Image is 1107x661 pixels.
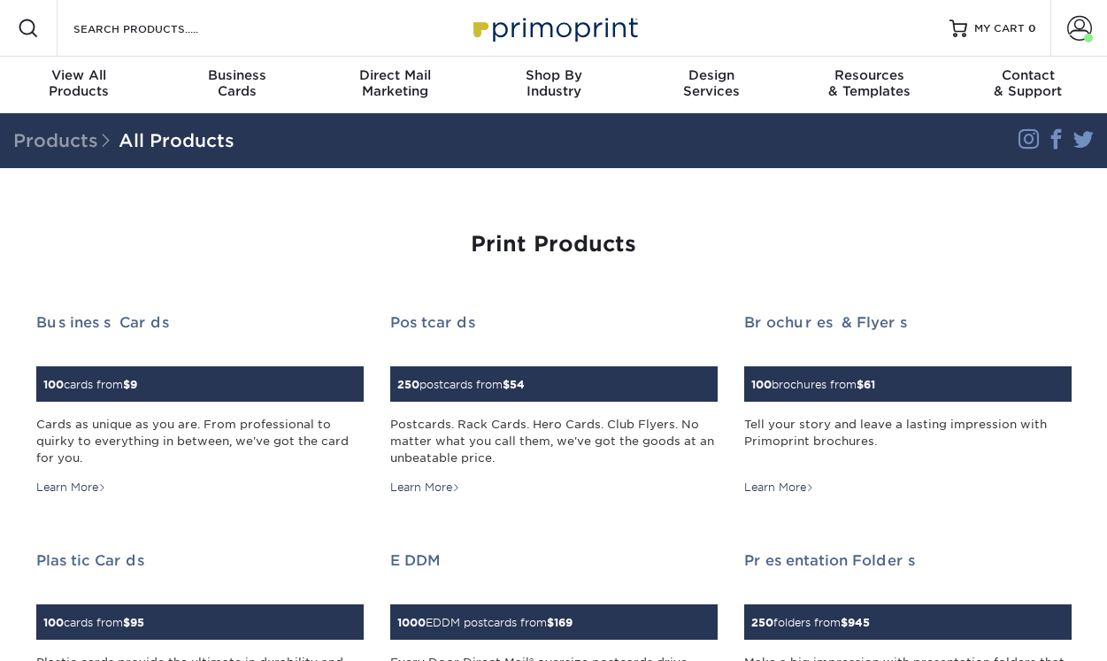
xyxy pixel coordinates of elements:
span: $ [547,616,554,629]
a: Resources& Templates [791,57,949,113]
img: Plastic Cards [36,594,37,595]
a: All Products [119,130,234,151]
img: Business Cards [36,356,37,357]
span: 61 [864,378,875,391]
span: Products [13,130,119,151]
h2: Brochures & Flyers [744,314,1072,331]
span: Direct Mail [316,67,474,83]
span: $ [841,616,848,629]
small: postcards from [397,378,525,391]
input: SEARCH PRODUCTS..... [72,18,244,39]
span: 100 [751,378,772,391]
span: $ [123,378,130,391]
h2: EDDM [390,552,718,569]
h1: Print Products [36,232,1072,257]
a: Brochures & Flyers 100brochures from$61 Tell your story and leave a lasting impression with Primo... [744,314,1072,496]
small: cards from [43,616,144,629]
small: cards from [43,378,137,391]
span: Business [158,67,317,83]
div: Learn More [36,480,106,496]
img: Primoprint [465,9,642,47]
span: 1000 [397,616,426,629]
span: Design [633,67,791,83]
div: Learn More [390,480,460,496]
img: EDDM [390,594,391,595]
a: BusinessCards [158,57,317,113]
span: Resources [791,67,949,83]
div: Learn More [744,480,814,496]
h2: Business Cards [36,314,364,331]
div: Cards as unique as you are. From professional to quirky to everything in between, we've got the c... [36,416,364,467]
a: Business Cards 100cards from$9 Cards as unique as you are. From professional to quirky to everyth... [36,314,364,496]
div: Tell your story and leave a lasting impression with Primoprint brochures. [744,416,1072,467]
div: Postcards. Rack Cards. Hero Cards. Club Flyers. No matter what you call them, we've got the goods... [390,416,718,467]
h2: Postcards [390,314,718,331]
span: 54 [510,378,525,391]
a: Shop ByIndustry [474,57,633,113]
div: & Templates [791,67,949,99]
span: $ [857,378,864,391]
img: Presentation Folders [744,594,745,595]
small: folders from [751,616,870,629]
span: 250 [397,378,419,391]
span: 945 [848,616,870,629]
img: Postcards [390,356,391,357]
span: 0 [1028,22,1036,35]
span: Contact [949,67,1107,83]
div: Industry [474,67,633,99]
a: Direct MailMarketing [316,57,474,113]
span: $ [503,378,510,391]
h2: Presentation Folders [744,552,1072,569]
span: 100 [43,616,64,629]
small: EDDM postcards from [397,616,573,629]
span: $ [123,616,130,629]
span: 100 [43,378,64,391]
span: 95 [130,616,144,629]
img: Brochures & Flyers [744,356,745,357]
div: Marketing [316,67,474,99]
span: 169 [554,616,573,629]
a: Postcards 250postcards from$54 Postcards. Rack Cards. Hero Cards. Club Flyers. No matter what you... [390,314,718,496]
span: 250 [751,616,773,629]
small: brochures from [751,378,875,391]
span: MY CART [974,21,1025,36]
div: Services [633,67,791,99]
div: Cards [158,67,317,99]
h2: Plastic Cards [36,552,364,569]
span: Shop By [474,67,633,83]
a: DesignServices [633,57,791,113]
div: & Support [949,67,1107,99]
a: Contact& Support [949,57,1107,113]
span: 9 [130,378,137,391]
